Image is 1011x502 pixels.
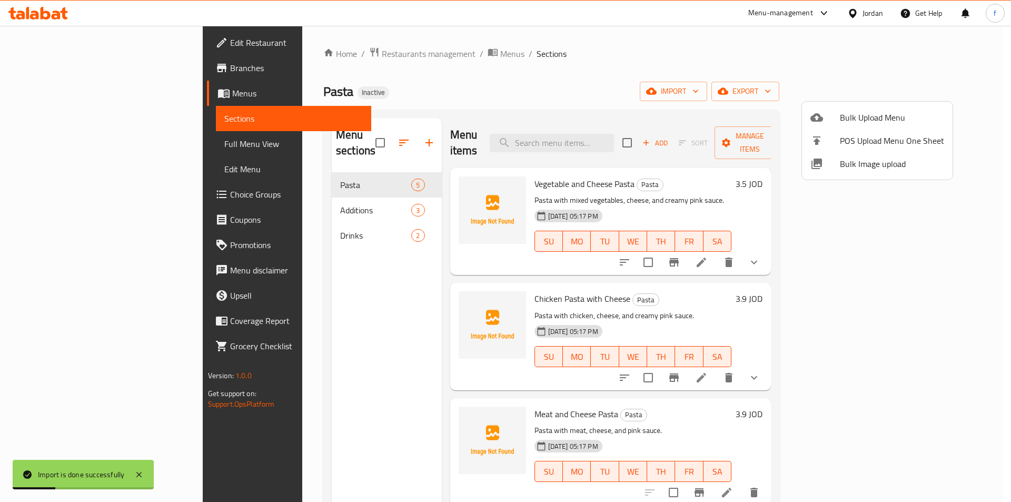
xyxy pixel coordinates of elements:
span: Bulk Image upload [840,158,944,170]
li: Upload bulk menu [802,106,953,129]
span: Bulk Upload Menu [840,111,944,124]
div: Import is done successfully [38,469,124,480]
span: POS Upload Menu One Sheet [840,134,944,147]
li: POS Upload Menu One Sheet [802,129,953,152]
